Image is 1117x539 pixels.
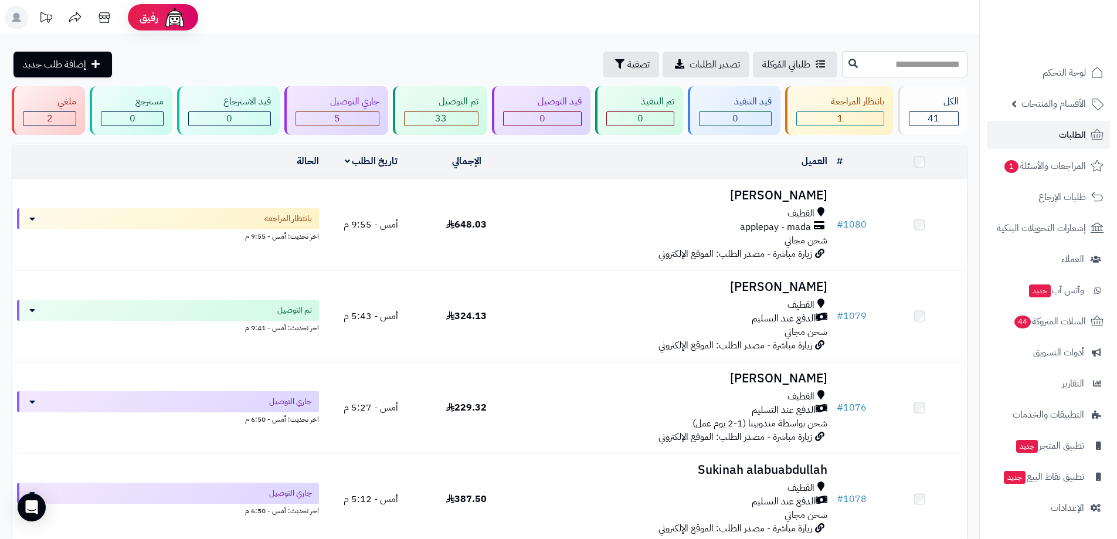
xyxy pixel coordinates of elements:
div: قيد الاسترجاع [188,95,270,109]
span: 0 [226,111,232,126]
span: وآتس آب [1028,282,1084,299]
span: طلبات الإرجاع [1038,189,1086,205]
span: 5 [334,111,340,126]
a: الإجمالي [452,154,481,168]
span: 44 [1014,316,1031,328]
span: الطلبات [1059,127,1086,143]
h3: [PERSON_NAME] [519,189,827,202]
span: تم التوصيل [277,304,312,316]
span: السلات المتروكة [1013,313,1086,330]
span: جديد [1004,471,1026,484]
a: العميل [802,154,827,168]
a: #1076 [837,401,867,415]
span: أمس - 5:27 م [344,401,398,415]
span: 324.13 [446,309,487,323]
span: الدفع عند التسليم [752,312,816,326]
a: أدوات التسويق [987,338,1110,367]
div: 33 [405,112,478,126]
h3: Sukinah alabuabdullah [519,463,827,477]
span: # [837,401,843,415]
a: #1080 [837,218,867,232]
a: الطلبات [987,121,1110,149]
div: تم التنفيذ [606,95,674,109]
span: التطبيقات والخدمات [1013,406,1084,423]
span: تطبيق المتجر [1015,438,1084,454]
span: أمس - 5:43 م [344,309,398,323]
span: الدفع عند التسليم [752,495,816,509]
div: اخر تحديث: أمس - 9:41 م [17,321,319,333]
span: applepay - mada [740,221,811,234]
span: القطيف [787,299,814,312]
a: تحديثات المنصة [31,6,60,32]
div: اخر تحديث: أمس - 9:55 م [17,229,319,242]
a: الإعدادات [987,494,1110,522]
a: ملغي 2 [9,86,87,135]
span: 0 [732,111,738,126]
span: تطبيق نقاط البيع [1003,469,1084,485]
div: تم التوصيل [404,95,478,109]
div: 0 [101,112,163,126]
img: logo-2.png [1037,32,1106,56]
a: السلات المتروكة44 [987,307,1110,335]
span: تصفية [627,57,650,72]
div: قيد التوصيل [503,95,582,109]
div: قيد التنفيذ [699,95,771,109]
span: الدفع عند التسليم [752,404,816,417]
a: # [837,154,843,168]
span: بانتظار المراجعة [264,213,312,225]
h3: [PERSON_NAME] [519,372,827,385]
a: الكل41 [895,86,970,135]
span: # [837,492,843,506]
a: الحالة [297,154,319,168]
span: إشعارات التحويلات البنكية [997,220,1086,236]
span: شحن بواسطة مندوبينا (1-2 يوم عمل) [692,416,827,430]
div: Open Intercom Messenger [18,493,46,521]
a: العملاء [987,245,1110,273]
a: إشعارات التحويلات البنكية [987,214,1110,242]
div: 0 [700,112,770,126]
span: 229.32 [446,401,487,415]
a: لوحة التحكم [987,59,1110,87]
button: تصفية [603,52,659,77]
div: 5 [296,112,379,126]
span: القطيف [787,482,814,495]
a: قيد التوصيل 0 [490,86,593,135]
span: جاري التوصيل [269,396,312,408]
a: #1078 [837,492,867,506]
span: أمس - 9:55 م [344,218,398,232]
span: 1 [1004,160,1018,173]
a: طلبات الإرجاع [987,183,1110,211]
span: القطيف [787,207,814,221]
span: تصدير الطلبات [690,57,740,72]
a: تم التوصيل 33 [391,86,490,135]
span: شحن مجاني [785,508,827,522]
img: ai-face.png [163,6,186,29]
div: بانتظار المراجعة [796,95,884,109]
span: لوحة التحكم [1043,65,1086,81]
div: 0 [504,112,581,126]
span: جاري التوصيل [269,487,312,499]
span: 0 [637,111,643,126]
span: جديد [1016,440,1038,453]
span: 2 [47,111,53,126]
div: الكل [909,95,959,109]
div: 2 [23,112,76,126]
span: 1 [837,111,843,126]
a: جاري التوصيل 5 [282,86,391,135]
div: اخر تحديث: أمس - 6:50 م [17,412,319,425]
span: زيارة مباشرة - مصدر الطلب: الموقع الإلكتروني [658,247,812,261]
a: قيد الاسترجاع 0 [175,86,281,135]
a: تصدير الطلبات [663,52,749,77]
div: 0 [607,112,674,126]
a: وآتس آبجديد [987,276,1110,304]
span: 387.50 [446,492,487,506]
div: مسترجع [101,95,164,109]
a: تاريخ الطلب [345,154,398,168]
span: 0 [539,111,545,126]
span: 41 [928,111,939,126]
span: أمس - 5:12 م [344,492,398,506]
a: المراجعات والأسئلة1 [987,152,1110,180]
span: شحن مجاني [785,325,827,339]
span: شحن مجاني [785,233,827,248]
span: زيارة مباشرة - مصدر الطلب: الموقع الإلكتروني [658,338,812,352]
